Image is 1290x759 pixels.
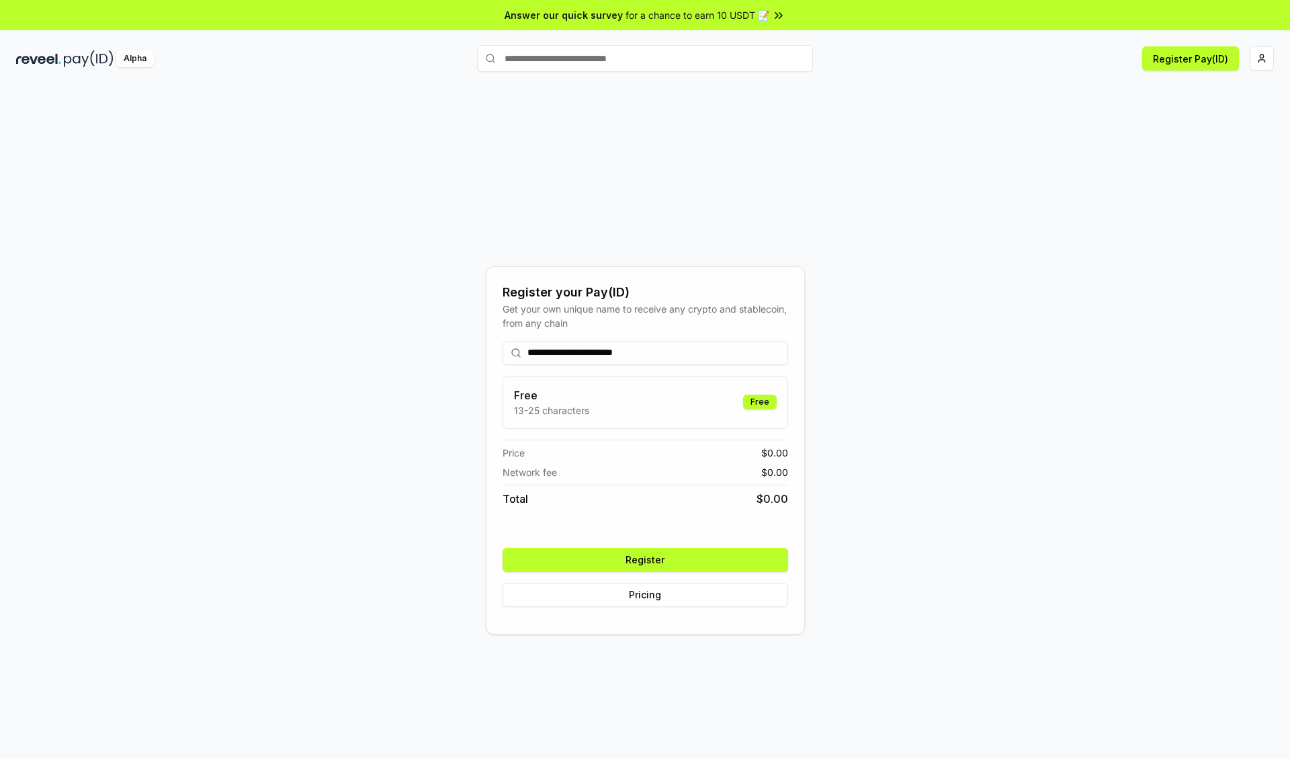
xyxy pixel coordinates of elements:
[1142,46,1239,71] button: Register Pay(ID)
[503,283,788,302] div: Register your Pay(ID)
[503,465,557,479] span: Network fee
[505,8,623,22] span: Answer our quick survey
[761,465,788,479] span: $ 0.00
[503,583,788,607] button: Pricing
[64,50,114,67] img: pay_id
[116,50,154,67] div: Alpha
[626,8,769,22] span: for a chance to earn 10 USDT 📝
[514,403,589,417] p: 13-25 characters
[503,302,788,330] div: Get your own unique name to receive any crypto and stablecoin, from any chain
[16,50,61,67] img: reveel_dark
[757,491,788,507] span: $ 0.00
[743,395,777,409] div: Free
[503,548,788,572] button: Register
[503,491,528,507] span: Total
[503,446,525,460] span: Price
[514,387,589,403] h3: Free
[761,446,788,460] span: $ 0.00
